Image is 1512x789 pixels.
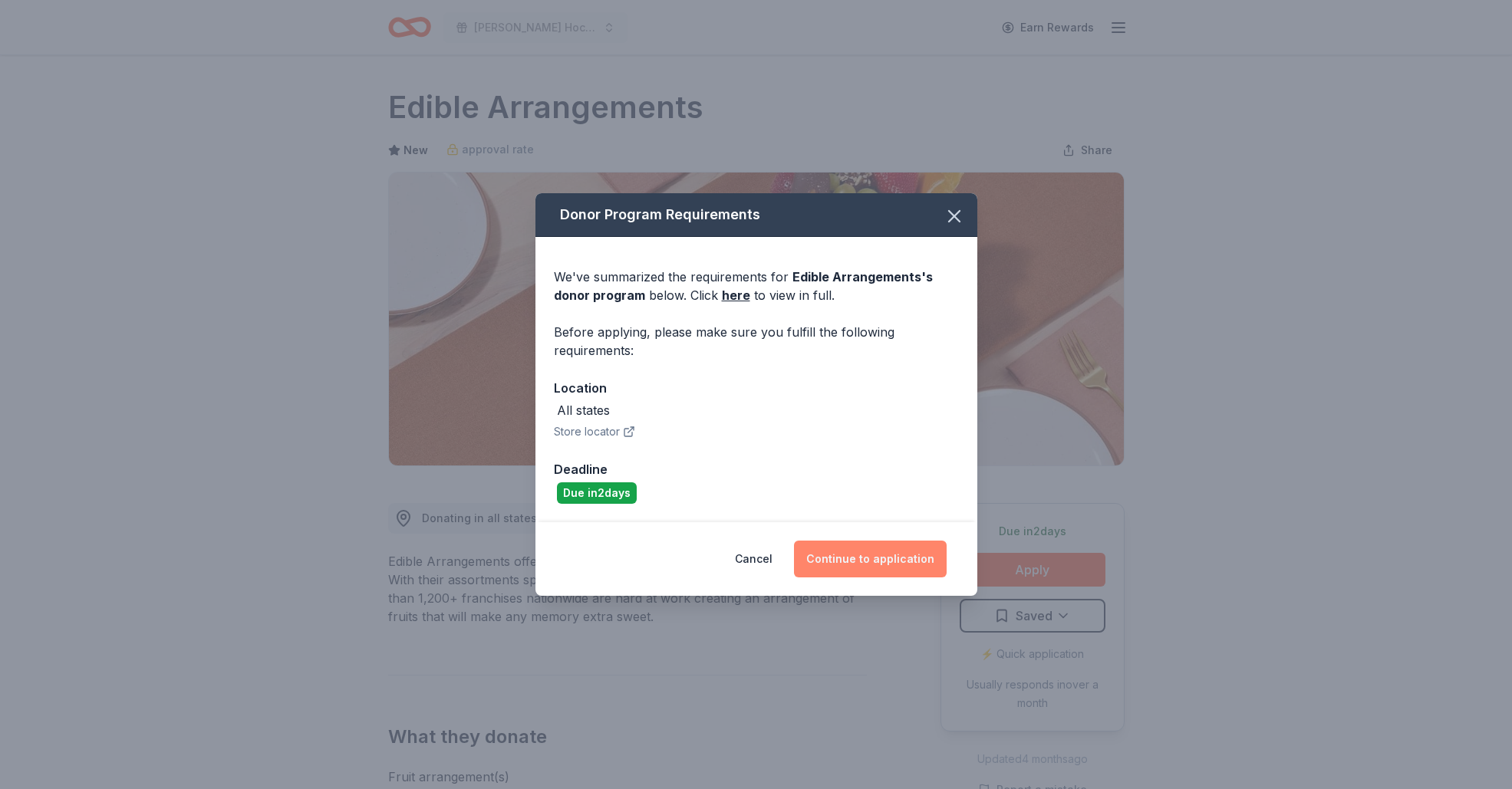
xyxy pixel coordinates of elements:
div: All states [557,401,610,419]
button: Store locator [554,422,635,441]
div: We've summarized the requirements for below. Click to view in full. [554,268,959,304]
button: Continue to application [794,541,947,577]
div: Location [554,378,959,398]
button: Cancel [735,541,772,577]
div: Due in 2 days [557,482,637,504]
div: Before applying, please make sure you fulfill the following requirements: [554,323,959,360]
div: Deadline [554,459,959,479]
a: here [722,286,750,304]
div: Donor Program Requirements [535,193,977,237]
